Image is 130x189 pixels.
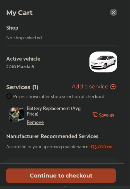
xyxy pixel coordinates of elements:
span: Add a service [72,84,109,90]
span: According to your upcoming maintenance [6,142,88,150]
span: 175,000 mi [88,143,114,150]
div: Shop [6,22,18,32]
div: Cabin Air Filter Replacement [29,160,83,176]
img: battery-replacement-thumb.jpg [9,108,24,122]
div: Manufacturer Recommended Services [6,131,98,140]
div: Active vehicle [6,55,40,61]
a: Add a service [72,84,117,90]
span: Battery Replacement (Avg Price) [27,105,92,116]
div: Remove [27,119,44,125]
div: No shop selected [6,34,42,40]
span: Prices shown after shop selection at checkout [13,93,104,99]
b: $259.89 [99,112,114,118]
p: My Cart [6,9,33,17]
p: Services (1) [6,84,38,90]
button: Continue to checkout [6,168,116,183]
img: info-strock.ef5ea3fe.svg [6,93,12,99]
img: 6238_st0640_046.jpg [89,52,117,72]
div: 2010 Mazda 6 [6,63,34,69]
button: Add a service [72,84,116,90]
